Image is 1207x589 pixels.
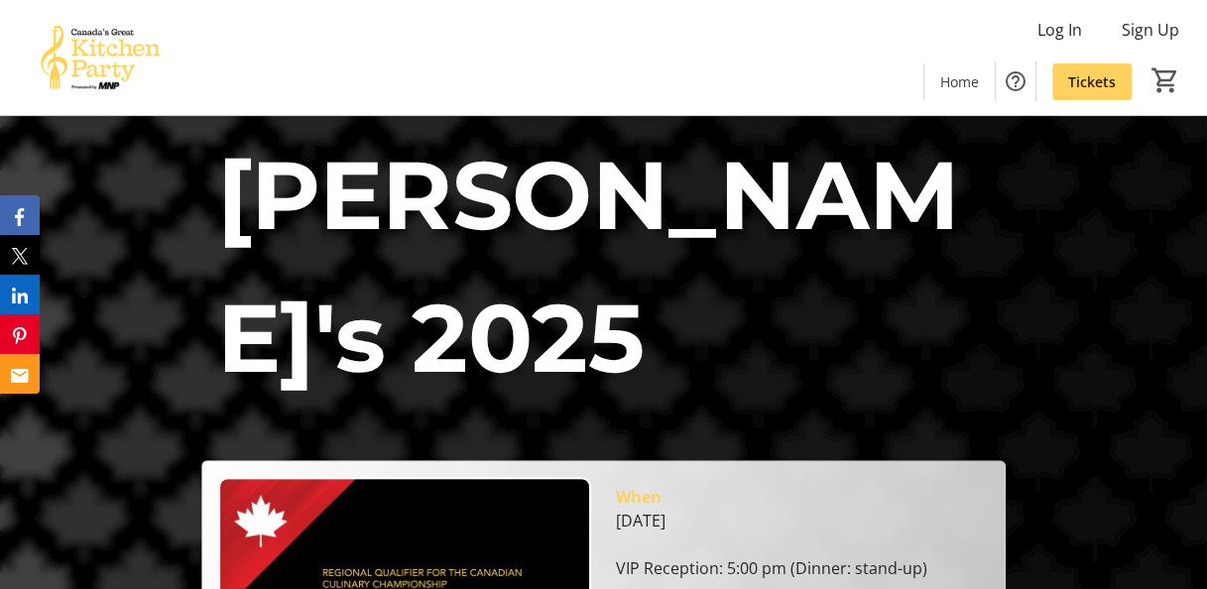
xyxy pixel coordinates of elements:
span: Home [940,71,979,92]
a: Home [924,63,995,100]
span: Log In [1037,18,1082,42]
div: When [615,485,661,509]
button: Help [996,61,1035,101]
button: Cart [1147,62,1183,98]
span: Tickets [1068,71,1116,92]
button: Log In [1022,14,1098,46]
span: Sign Up [1122,18,1179,42]
img: Canada’s Great Kitchen Party's Logo [12,8,188,107]
button: Sign Up [1106,14,1195,46]
a: Tickets [1052,63,1132,100]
